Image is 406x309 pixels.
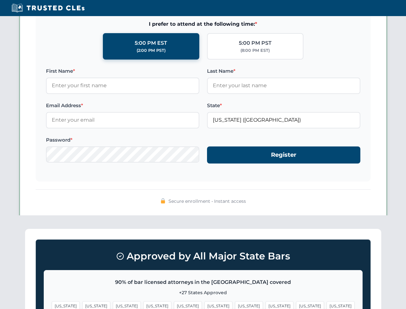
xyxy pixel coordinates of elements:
[46,102,199,109] label: Email Address
[46,112,199,128] input: Enter your email
[207,78,360,94] input: Enter your last name
[44,248,363,265] h3: Approved by All Major State Bars
[46,78,199,94] input: Enter your first name
[10,3,86,13] img: Trusted CLEs
[135,39,167,47] div: 5:00 PM EST
[46,67,199,75] label: First Name
[137,47,166,54] div: (2:00 PM PST)
[207,67,360,75] label: Last Name
[207,146,360,164] button: Register
[239,39,272,47] div: 5:00 PM PST
[46,136,199,144] label: Password
[240,47,270,54] div: (8:00 PM EST)
[160,198,166,203] img: 🔒
[46,20,360,28] span: I prefer to attend at the following time:
[52,278,355,286] p: 90% of bar licensed attorneys in the [GEOGRAPHIC_DATA] covered
[168,198,246,205] span: Secure enrollment • Instant access
[207,112,360,128] input: Florida (FL)
[207,102,360,109] label: State
[52,289,355,296] p: +27 States Approved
